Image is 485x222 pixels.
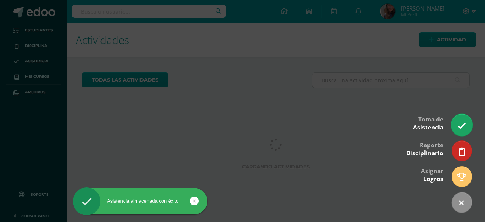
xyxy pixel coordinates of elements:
span: Asistencia [413,123,443,131]
div: Toma de [413,110,443,135]
div: Asistencia almacenada con éxito [73,198,207,205]
span: Logros [423,175,443,183]
span: Disciplinario [406,149,443,157]
div: Asignar [421,162,443,187]
div: Reporte [406,136,443,161]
